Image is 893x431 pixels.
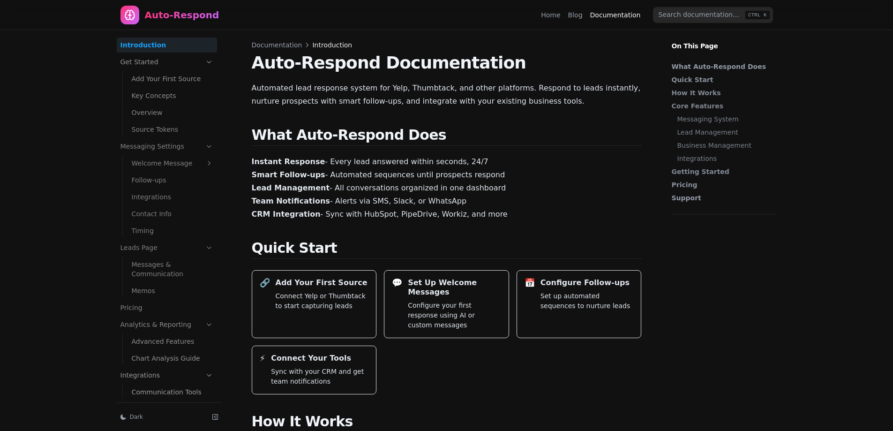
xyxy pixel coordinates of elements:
[128,351,217,366] a: Chart Analysis Guide
[252,346,377,394] a: ⚡Connect Your ToolsSync with your CRM and get team notifications
[271,354,351,363] h3: Connect Your Tools
[128,88,217,103] a: Key Concepts
[252,197,330,205] strong: Team Notifications
[252,82,642,108] p: Automated lead response system for Yelp, Thumbtack, and other platforms. Respond to leads instant...
[128,283,217,298] a: Memos
[252,127,642,146] h2: What Auto-Respond Does
[672,167,772,176] a: Getting Started
[145,8,219,22] div: Auto-Respond
[128,206,217,221] a: Contact Info
[209,410,222,423] button: Collapse sidebar
[408,278,501,297] h3: Set Up Welcome Messages
[590,10,641,20] a: Documentation
[568,10,583,20] a: Blog
[252,183,330,192] strong: Lead Management
[128,105,217,120] a: Overview
[392,278,402,287] div: 💬
[672,62,772,71] a: What Auto-Respond Does
[128,122,217,137] a: Source Tokens
[260,354,266,363] div: ⚡
[252,210,321,219] strong: CRM Integration
[540,278,630,287] h3: Configure Follow-ups
[312,40,352,50] span: Introduction
[653,7,773,23] input: Search documentation…
[672,88,772,98] a: How It Works
[677,128,772,137] a: Lead Management
[128,385,217,400] a: Communication Tools
[128,223,217,238] a: Timing
[120,6,219,24] a: Home page
[252,155,642,221] p: - Every lead answered within seconds, 24/7 - Automated sequences until prospects respond - All co...
[672,180,772,189] a: Pricing
[541,10,560,20] a: Home
[117,300,217,315] a: Pricing
[117,54,217,69] a: Get Started
[117,139,217,154] a: Messaging Settings
[117,368,217,383] a: Integrations
[276,291,369,311] p: Connect Yelp or Thumbtack to start capturing leads
[672,101,772,111] a: Core Features
[672,193,772,203] a: Support
[672,75,772,84] a: Quick Start
[517,270,642,338] a: 📅Configure Follow-upsSet up automated sequences to nurture leads
[128,334,217,349] a: Advanced Features
[252,157,325,166] strong: Instant Response
[384,270,509,338] a: 💬Set Up Welcome MessagesConfigure your first response using AI or custom messages
[677,114,772,124] a: Messaging System
[128,189,217,204] a: Integrations
[252,270,377,338] a: 🔗Add Your First SourceConnect Yelp or Thumbtack to start capturing leads
[128,156,217,171] a: Welcome Message
[117,38,217,53] a: Introduction
[664,30,784,51] p: On This Page
[252,40,302,50] span: Documentation
[128,173,217,188] a: Follow-ups
[117,410,205,423] button: Dark
[117,317,217,332] a: Analytics & Reporting
[677,154,772,163] a: Integrations
[117,240,217,255] a: Leads Page
[252,240,642,259] h2: Quick Start
[276,278,368,287] h3: Add Your First Source
[271,367,368,386] p: Sync with your CRM and get team notifications
[525,278,535,287] div: 📅
[252,170,325,179] strong: Smart Follow-ups
[540,291,634,311] p: Set up automated sequences to nurture leads
[260,278,270,287] div: 🔗
[128,257,217,281] a: Messages & Communication
[128,71,217,86] a: Add Your First Source
[252,53,642,72] h1: Auto-Respond Documentation
[677,141,772,150] a: Business Management
[408,301,501,330] p: Configure your first response using AI or custom messages
[128,401,217,416] a: CRM Systems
